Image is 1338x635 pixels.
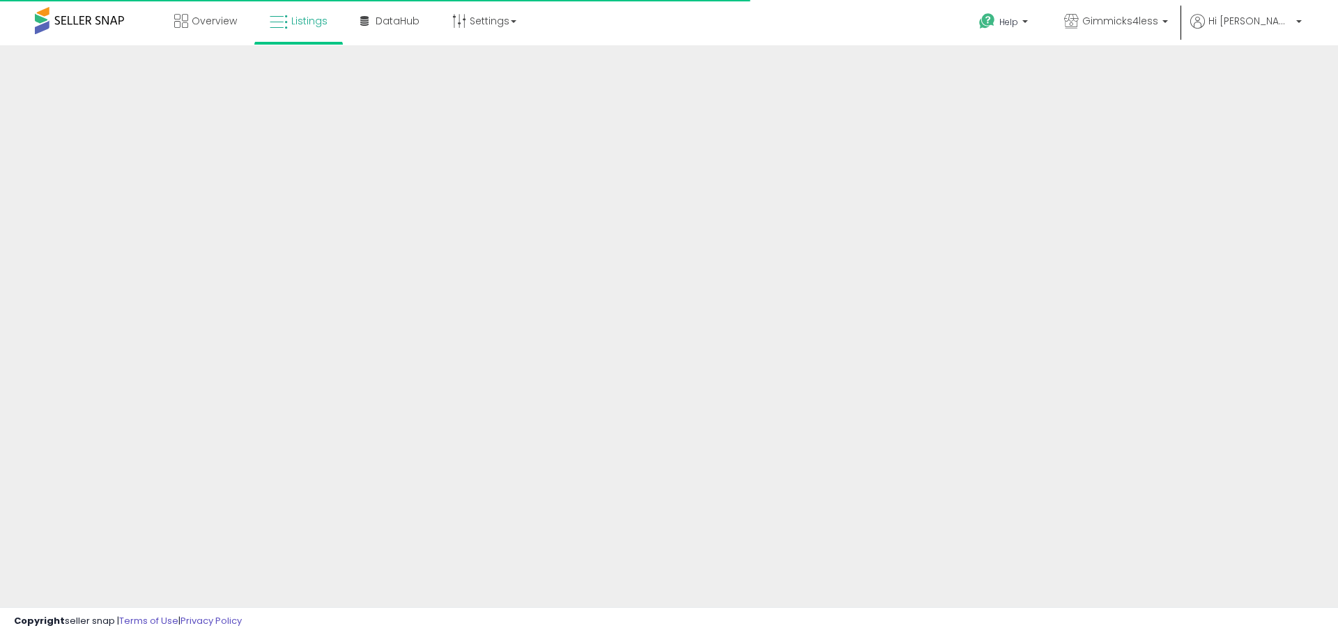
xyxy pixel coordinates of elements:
span: Overview [192,14,237,28]
a: Hi [PERSON_NAME] [1190,14,1302,45]
span: Gimmicks4less [1082,14,1158,28]
a: Privacy Policy [180,614,242,627]
i: Get Help [978,13,996,30]
span: Listings [291,14,328,28]
strong: Copyright [14,614,65,627]
div: seller snap | | [14,615,242,628]
span: Help [999,16,1018,28]
a: Help [968,2,1042,45]
a: Terms of Use [119,614,178,627]
span: DataHub [376,14,420,28]
span: Hi [PERSON_NAME] [1208,14,1292,28]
